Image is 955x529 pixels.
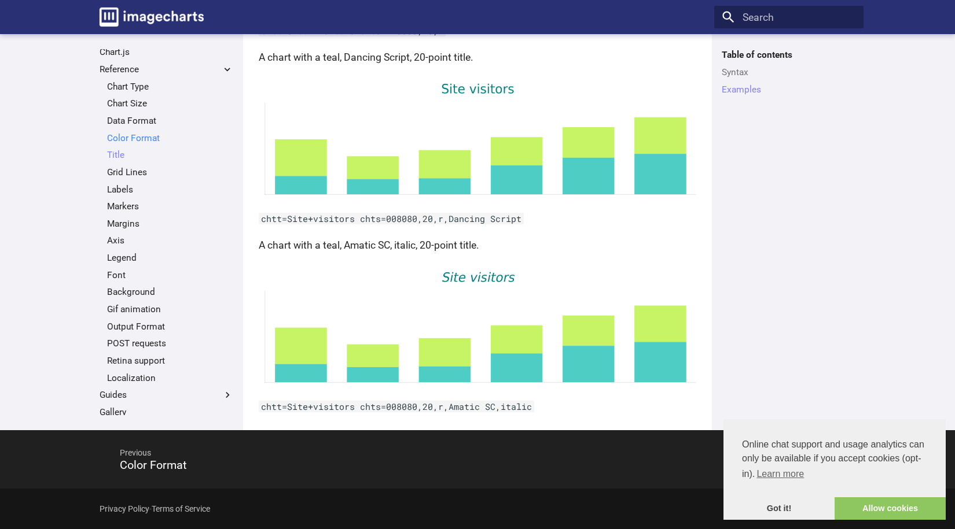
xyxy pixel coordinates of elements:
a: Legend [107,252,233,264]
label: Table of contents [714,49,863,61]
a: Background [107,286,233,298]
nav: Reference [100,81,233,384]
a: Syntax [722,66,855,78]
a: Chart Type [107,81,233,93]
a: learn more about cookies [755,465,806,483]
a: Title [107,149,233,161]
label: Guides [100,389,233,401]
a: Chart Size [107,98,233,109]
img: chart [259,75,697,200]
span: Previous [107,438,462,468]
a: POST requests [107,338,233,349]
span: Color Format [120,458,186,472]
a: Terms of Service [152,504,210,513]
div: cookieconsent [723,419,946,520]
nav: Table of contents [714,49,863,95]
a: Privacy Policy [100,504,149,513]
img: chart [259,264,697,389]
a: Output Format [107,321,233,332]
code: chtt=Site+visitors chts=008080,20,r,Dancing Script [259,213,524,224]
a: Image-Charts documentation [94,2,209,31]
a: Markers [107,201,233,212]
span: Next [477,438,833,468]
p: A chart with a teal, Amatic SC, italic, 20-point title. [259,237,697,253]
a: Labels [107,184,233,195]
a: NextGrid Lines [477,432,864,486]
a: Chart.js [100,46,233,58]
a: Color Format [107,132,233,144]
a: Gif animation [107,304,233,315]
a: Grid Lines [107,167,233,178]
img: logo [100,8,204,27]
a: PreviousColor Format [91,432,477,486]
a: Margins [107,218,233,230]
a: Localization [107,372,233,384]
code: chtt=Site+visitors chts=FF0000,20,r [259,25,446,36]
input: Search [714,6,863,29]
a: allow cookies [835,497,946,520]
a: Examples [722,84,855,95]
a: Font [107,269,233,281]
span: Online chat support and usage analytics can only be available if you accept cookies (opt-in). [742,438,927,483]
a: Axis [107,235,233,246]
a: Gallery [100,406,233,418]
div: - [100,497,210,520]
label: Reference [100,64,233,75]
p: A chart with a teal, Dancing Script, 20-point title. [259,49,697,65]
code: chtt=Site+visitors chts=008080,20,r,Amatic SC,italic [259,401,535,412]
a: Retina support [107,355,233,367]
a: dismiss cookie message [723,497,835,520]
a: Data Format [107,115,233,127]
